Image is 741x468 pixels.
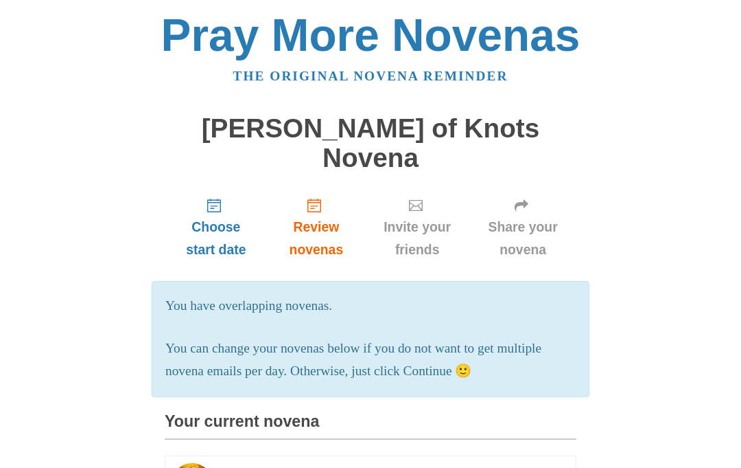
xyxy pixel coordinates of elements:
[165,186,268,268] a: Choose start date
[165,413,576,440] h3: Your current novena
[281,216,351,261] span: Review novenas
[483,216,563,261] span: Share your novena
[165,337,576,383] p: You can change your novenas below if you do not want to get multiple novena emails per day. Other...
[165,114,576,172] h1: [PERSON_NAME] of Knots Novena
[365,186,469,268] a: Invite your friends
[233,69,508,83] a: The original novena reminder
[178,216,254,261] span: Choose start date
[268,186,365,268] a: Review novenas
[379,216,456,261] span: Invite your friends
[161,10,580,60] a: Pray More Novenas
[469,186,576,268] a: Share your novena
[165,295,576,317] p: You have overlapping novenas.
